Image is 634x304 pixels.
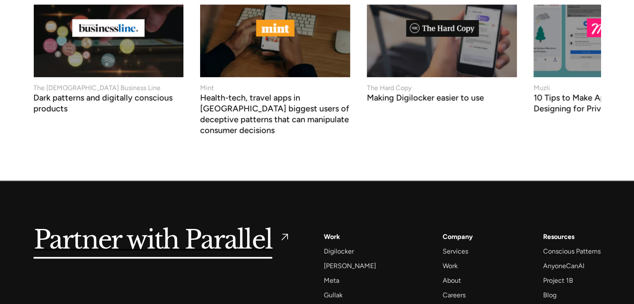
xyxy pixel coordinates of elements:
a: Company [443,231,473,242]
div: The Hard Copy [367,83,411,93]
h3: Health-tech, travel apps in [GEOGRAPHIC_DATA] biggest users of deceptive patterns that can manipu... [200,95,350,136]
a: Work [443,260,458,271]
a: Blog [543,289,556,301]
a: Conscious Patterns [543,246,600,257]
a: AnyoneCanAI [543,260,584,271]
a: Partner with Parallel [34,231,291,250]
div: Resources [543,231,574,242]
a: [PERSON_NAME] [324,260,376,271]
a: Work [324,231,340,242]
div: Mint [200,83,214,93]
div: The [DEMOGRAPHIC_DATA] Business Line [33,83,160,93]
a: About [443,275,461,286]
div: Muzli [534,83,550,93]
h5: Partner with Parallel [34,231,273,250]
a: Gullak [324,289,343,301]
a: Services [443,246,468,257]
a: Careers [443,289,466,301]
a: Project 1B [543,275,573,286]
h3: Dark patterns and digitally conscious products [33,95,183,114]
h3: Making Digilocker easier to use [367,95,484,103]
a: Digilocker [324,246,354,257]
a: Meta [324,275,339,286]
